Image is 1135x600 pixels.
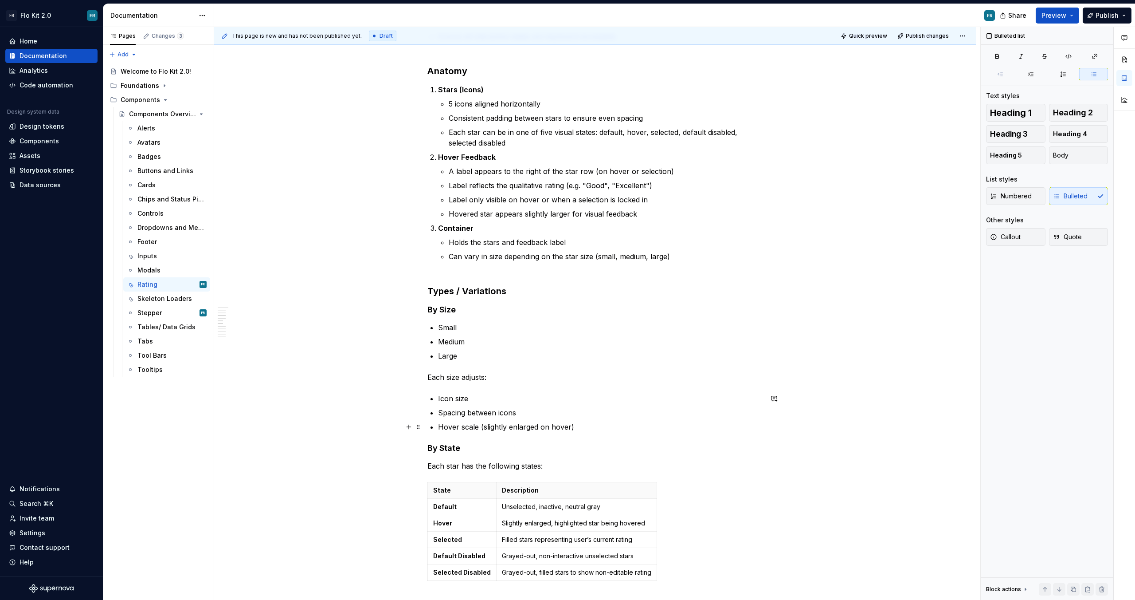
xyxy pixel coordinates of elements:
div: Dropdowns and Menus [137,223,205,232]
div: Alerts [137,124,155,133]
div: Footer [137,237,157,246]
a: RatingFR [123,277,210,292]
span: Callout [990,233,1021,241]
a: Dropdowns and Menus [123,221,210,235]
div: Other styles [986,216,1024,225]
div: Page tree [106,64,210,377]
svg: Supernova Logo [29,584,74,593]
strong: Types / Variations [427,286,506,296]
button: Share [995,8,1032,24]
div: Welcome to Flo Kit 2.0! [121,67,191,76]
p: Label only visible on hover or when a selection is locked in [449,194,763,205]
a: Controls [123,206,210,221]
div: Badges [137,152,161,161]
strong: Default [433,503,457,510]
a: Documentation [5,49,98,63]
a: Design tokens [5,119,98,134]
strong: Default Disabled [433,552,485,560]
div: Block actions [986,586,1021,593]
div: Documentation [20,51,67,60]
a: Settings [5,526,98,540]
div: Design system data [7,108,59,115]
a: Footer [123,235,210,249]
div: Search ⌘K [20,499,53,508]
div: Cards [137,181,156,189]
p: Grayed-out, non-interactive unselected stars [502,552,651,561]
span: Preview [1041,11,1066,20]
div: Changes [152,32,184,39]
span: Heading 2 [1053,108,1093,117]
a: Welcome to Flo Kit 2.0! [106,64,210,79]
p: State [433,486,491,495]
p: Each star can be in one of five visual states: default, hover, selected, default disabled, select... [449,127,763,148]
button: Quote [1049,228,1108,246]
div: Data sources [20,181,61,189]
div: Analytics [20,66,48,75]
a: Inputs [123,249,210,263]
a: Skeleton Loaders [123,292,210,306]
button: Callout [986,228,1045,246]
p: Large [438,351,763,361]
a: Buttons and Links [123,164,210,178]
a: Avatars [123,135,210,150]
p: Hovered star appears slightly larger for visual feedback [449,209,763,219]
button: Quick preview [838,30,891,42]
div: FR [201,280,205,289]
div: Foundations [106,79,210,93]
p: Filled stars representing user’s current rating [502,535,651,544]
div: Contact support [20,543,70,552]
div: Code automation [20,81,73,90]
span: Heading 1 [990,108,1032,117]
a: Storybook stories [5,163,98,178]
div: Buttons and Links [137,166,193,175]
div: Documentation [110,11,194,20]
div: Notifications [20,485,60,493]
div: Tabs [137,337,153,346]
span: Add [117,51,129,58]
p: Grayed-out, filled stars to show non-editable rating [502,568,651,577]
button: FRFlo Kit 2.0FR [2,6,101,25]
div: Text styles [986,91,1020,100]
strong: Anatomy [427,66,467,76]
div: Flo Kit 2.0 [20,11,51,20]
div: FR [987,12,993,19]
button: Add [106,48,140,61]
span: Share [1008,11,1026,20]
span: Quote [1053,233,1082,241]
div: Foundations [121,81,159,90]
strong: Hover [433,519,452,527]
div: Settings [20,529,45,537]
div: List styles [986,175,1018,184]
p: Each star has the following states: [427,461,763,471]
strong: Stars (Icons) [438,85,484,94]
div: FR [201,308,205,317]
div: Controls [137,209,164,218]
div: Assets [20,151,40,160]
a: Code automation [5,78,98,92]
div: Tool Bars [137,351,167,360]
span: Heading 4 [1053,130,1087,138]
div: Skeleton Loaders [137,294,192,303]
p: Spacing between icons [438,407,763,418]
a: Alerts [123,121,210,135]
div: Components [121,95,160,104]
p: 5 icons aligned horizontally [449,99,763,109]
a: Tables/ Data Grids [123,320,210,334]
a: Components Overview [115,107,210,121]
p: Slightly enlarged, highlighted star being hovered [502,519,651,528]
div: Components [20,137,59,146]
div: FR [6,10,17,21]
button: Publish [1083,8,1131,24]
a: Assets [5,149,98,163]
div: Pages [110,32,136,39]
button: Body [1049,146,1108,164]
p: A label appears to the right of the star row (on hover or selection) [449,166,763,177]
span: Numbered [990,192,1032,201]
span: Draft [380,32,393,39]
div: Tables/ Data Grids [137,323,196,332]
strong: By Size [427,305,456,314]
strong: Hover Feedback [438,153,496,162]
div: Chips and Status Pills [137,195,205,204]
a: Analytics [5,63,98,78]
